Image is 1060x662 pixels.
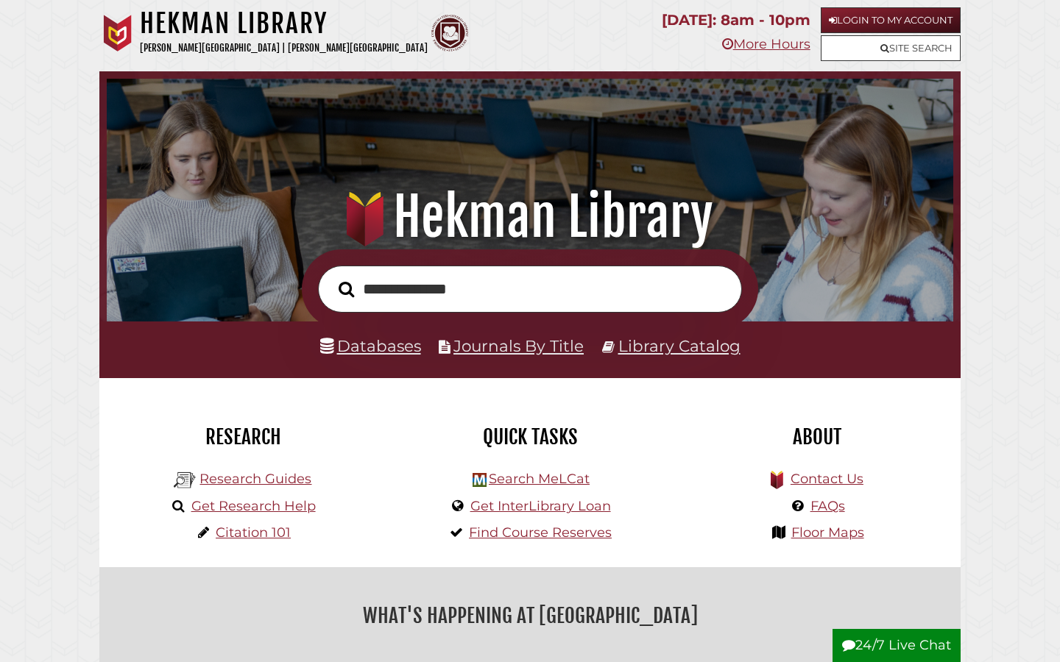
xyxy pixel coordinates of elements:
[191,498,316,514] a: Get Research Help
[431,15,468,51] img: Calvin Theological Seminary
[320,336,421,355] a: Databases
[140,7,428,40] h1: Hekman Library
[473,473,487,487] img: Hekman Library Logo
[470,498,611,514] a: Get InterLibrary Loan
[199,471,311,487] a: Research Guides
[821,35,961,61] a: Site Search
[339,280,354,297] i: Search
[331,277,361,302] button: Search
[216,524,291,541] a: Citation 101
[140,40,428,57] p: [PERSON_NAME][GEOGRAPHIC_DATA] | [PERSON_NAME][GEOGRAPHIC_DATA]
[489,471,590,487] a: Search MeLCat
[397,424,662,449] h2: Quick Tasks
[722,36,810,52] a: More Hours
[618,336,741,355] a: Library Catalog
[662,7,810,33] p: [DATE]: 8am - 10pm
[99,15,136,51] img: Calvin University
[123,185,938,249] h1: Hekman Library
[685,424,950,449] h2: About
[110,424,375,449] h2: Research
[110,599,950,633] h2: What's Happening at [GEOGRAPHIC_DATA]
[469,524,612,541] a: Find Course Reserves
[791,471,863,487] a: Contact Us
[453,336,584,355] a: Journals By Title
[810,498,845,514] a: FAQs
[174,469,196,491] img: Hekman Library Logo
[791,524,864,541] a: Floor Maps
[821,7,961,33] a: Login to My Account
